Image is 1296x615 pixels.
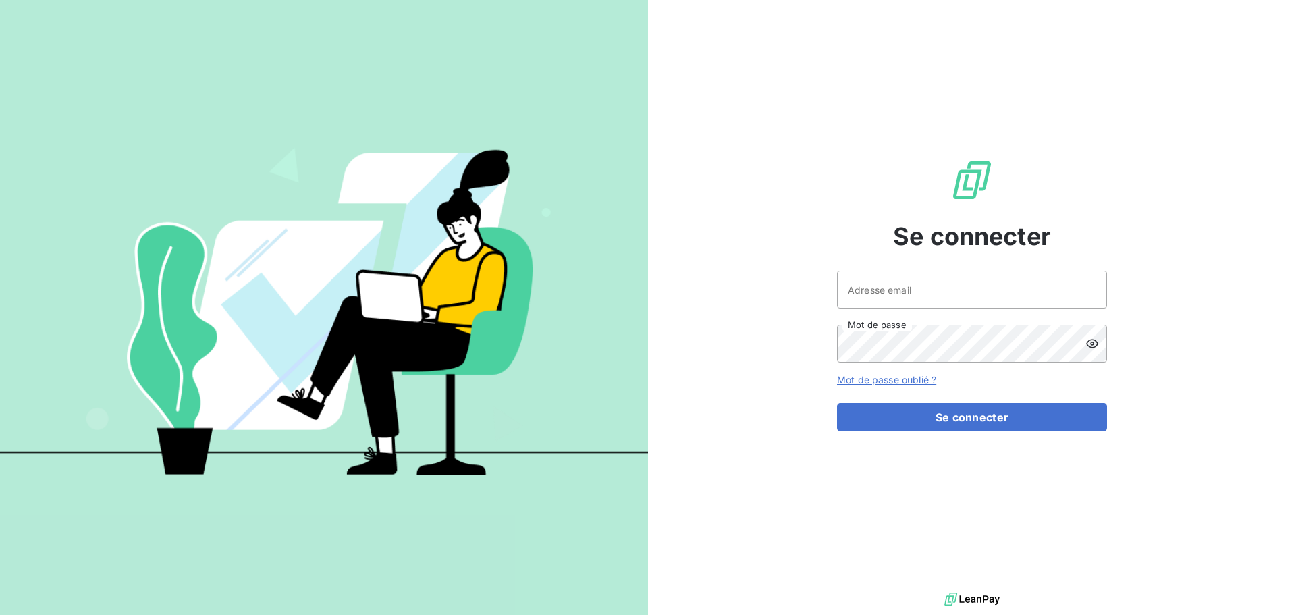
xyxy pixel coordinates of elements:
img: Logo LeanPay [950,159,994,202]
input: placeholder [837,271,1107,309]
span: Se connecter [893,218,1051,255]
img: logo [944,589,1000,610]
button: Se connecter [837,403,1107,431]
a: Mot de passe oublié ? [837,374,936,385]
